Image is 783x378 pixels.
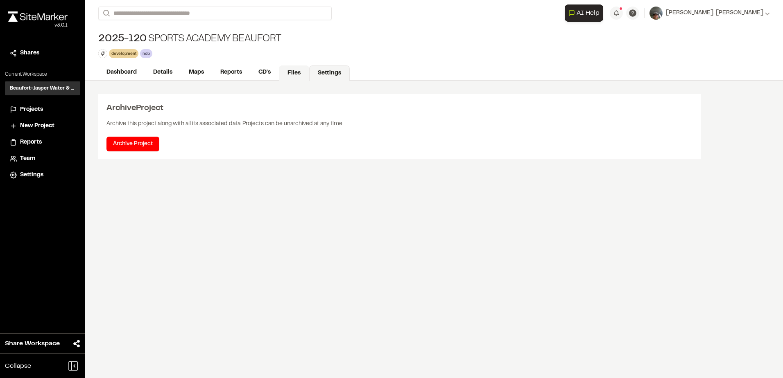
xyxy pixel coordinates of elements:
[8,11,68,22] img: rebrand.png
[20,49,39,58] span: Shares
[10,154,75,163] a: Team
[565,4,603,22] button: Open AI Assistant
[250,65,279,80] a: CD's
[98,49,107,58] button: Edit Tags
[145,65,181,80] a: Details
[109,49,138,58] div: development
[140,49,152,58] div: nob
[106,102,693,115] div: Archive Project
[649,7,663,20] img: User
[10,138,75,147] a: Reports
[10,171,75,180] a: Settings
[5,361,31,371] span: Collapse
[666,9,763,18] span: [PERSON_NAME]. [PERSON_NAME]
[5,339,60,349] span: Share Workspace
[5,71,80,78] p: Current Workspace
[20,154,35,163] span: Team
[565,4,606,22] div: Open AI Assistant
[10,49,75,58] a: Shares
[98,33,147,46] span: 2025-120
[10,122,75,130] a: New Project
[20,138,42,147] span: Reports
[106,115,693,137] div: Archive this project along with all its associated data. Projects can be unarchived at any time.
[106,137,159,151] button: Archive Project
[8,22,68,29] div: Oh geez...please don't...
[98,7,113,20] button: Search
[98,33,281,46] div: Sports Academy Beaufort
[577,8,600,18] span: AI Help
[98,65,145,80] a: Dashboard
[181,65,212,80] a: Maps
[10,105,75,114] a: Projects
[649,7,770,20] button: [PERSON_NAME]. [PERSON_NAME]
[20,105,43,114] span: Projects
[212,65,250,80] a: Reports
[10,85,75,92] h3: Beaufort-Jasper Water & Sewer Authority
[309,65,350,81] a: Settings
[20,122,54,130] span: New Project
[20,171,43,180] span: Settings
[279,65,309,81] a: Files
